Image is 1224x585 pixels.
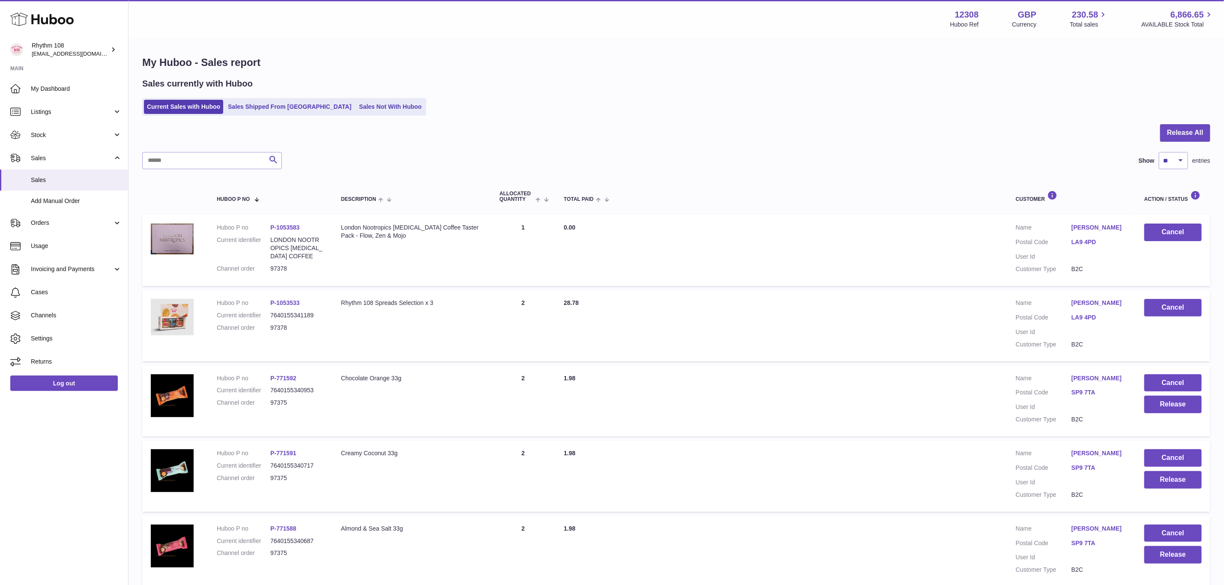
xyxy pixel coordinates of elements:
a: [PERSON_NAME] [1071,299,1127,307]
span: Orders [31,219,113,227]
span: Sales [31,154,113,162]
a: SP9 7TA [1071,539,1127,547]
dt: Customer Type [1016,415,1071,424]
span: 1.98 [564,375,575,382]
a: P-1053533 [270,299,300,306]
dt: Name [1016,449,1071,460]
span: 230.58 [1072,9,1098,21]
a: Log out [10,376,118,391]
span: 28.78 [564,299,579,306]
a: [PERSON_NAME] [1071,449,1127,457]
span: Invoicing and Payments [31,265,113,273]
span: Stock [31,131,113,139]
dt: Name [1016,299,1071,309]
dd: 97378 [270,265,324,273]
button: Release [1144,546,1202,564]
a: SP9 7TA [1071,464,1127,472]
dt: User Id [1016,478,1071,487]
dd: B2C [1071,415,1127,424]
span: My Dashboard [31,85,122,93]
button: Cancel [1144,299,1202,316]
dt: Customer Type [1016,265,1071,273]
dt: Channel order [217,474,270,482]
dt: Channel order [217,549,270,557]
dt: User Id [1016,328,1071,336]
a: 230.58 Total sales [1070,9,1108,29]
dt: Channel order [217,265,270,273]
a: Sales Shipped From [GEOGRAPHIC_DATA] [225,100,354,114]
dt: Name [1016,224,1071,234]
a: P-771592 [270,375,296,382]
span: Settings [31,334,122,343]
dd: B2C [1071,491,1127,499]
a: [PERSON_NAME] [1071,525,1127,533]
dt: Postal Code [1016,388,1071,399]
div: Huboo Ref [950,21,979,29]
button: Cancel [1144,525,1202,542]
dt: Customer Type [1016,340,1071,349]
dd: B2C [1071,566,1127,574]
a: P-1053583 [270,224,300,231]
a: LA9 4PD [1071,238,1127,246]
dt: Customer Type [1016,491,1071,499]
div: Rhythm 108 [32,42,109,58]
dt: Channel order [217,399,270,407]
div: Chocolate Orange 33g [341,374,482,382]
span: entries [1192,157,1210,165]
span: Total paid [564,197,594,202]
dt: Current identifier [217,462,270,470]
dt: Customer Type [1016,566,1071,574]
dd: B2C [1071,265,1127,273]
dt: Name [1016,525,1071,535]
dd: 7640155341189 [270,311,324,319]
a: 6,866.65 AVAILABLE Stock Total [1141,9,1214,29]
a: Current Sales with Huboo [144,100,223,114]
span: AVAILABLE Stock Total [1141,21,1214,29]
dt: Postal Code [1016,238,1071,248]
a: [PERSON_NAME] [1071,224,1127,232]
dd: 7640155340687 [270,537,324,545]
img: orders@rhythm108.com [10,43,23,56]
img: 123081753871449.jpg [151,224,194,254]
dt: User Id [1016,403,1071,411]
dt: Huboo P no [217,525,270,533]
div: Action / Status [1144,191,1202,202]
dt: Current identifier [217,537,270,545]
button: Cancel [1144,374,1202,392]
span: Sales [31,176,122,184]
td: 2 [491,441,555,512]
span: 6,866.65 [1170,9,1204,21]
button: Release [1144,396,1202,413]
a: P-771588 [270,525,296,532]
div: Almond & Sea Salt 33g [341,525,482,533]
dd: 97375 [270,399,324,407]
dt: Huboo P no [217,374,270,382]
span: 1.98 [564,525,575,532]
strong: GBP [1018,9,1036,21]
a: P-771591 [270,450,296,457]
a: [PERSON_NAME] [1071,374,1127,382]
button: Cancel [1144,449,1202,467]
img: 123081684745648.jpg [151,525,194,567]
td: 2 [491,290,555,361]
div: Customer [1016,191,1127,202]
span: Cases [31,288,122,296]
img: 1753718925.JPG [151,299,194,335]
span: Listings [31,108,113,116]
dt: User Id [1016,553,1071,561]
div: Rhythm 108 Spreads Selection x 3 [341,299,482,307]
span: 0.00 [564,224,575,231]
dt: Huboo P no [217,299,270,307]
td: 1 [491,215,555,286]
span: Add Manual Order [31,197,122,205]
label: Show [1139,157,1155,165]
dd: B2C [1071,340,1127,349]
dt: Current identifier [217,386,270,394]
dt: Huboo P no [217,449,270,457]
div: Currency [1012,21,1037,29]
span: 1.98 [564,450,575,457]
span: Description [341,197,376,202]
dd: 97378 [270,324,324,332]
dd: 7640155340953 [270,386,324,394]
a: LA9 4PD [1071,313,1127,322]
